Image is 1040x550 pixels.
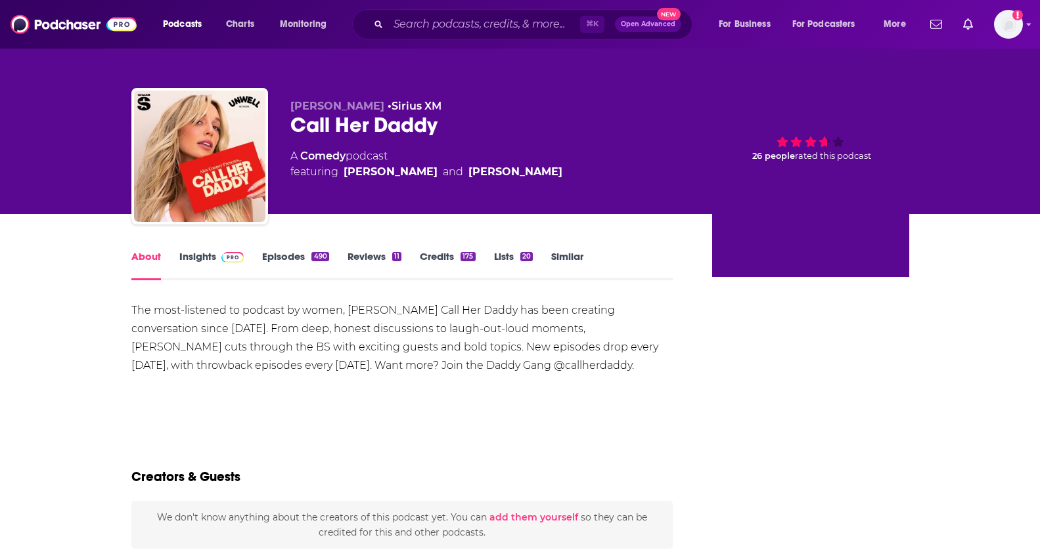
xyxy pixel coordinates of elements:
a: About [131,250,161,280]
span: [PERSON_NAME] [290,100,384,112]
a: Show notifications dropdown [958,13,978,35]
a: Show notifications dropdown [925,13,947,35]
span: rated this podcast [795,151,871,161]
span: Charts [226,15,254,33]
img: Call Her Daddy [134,91,265,222]
button: open menu [154,14,219,35]
div: 20 [520,252,533,261]
a: [PERSON_NAME] [468,164,562,180]
div: A podcast [290,148,562,180]
div: Search podcasts, credits, & more... [365,9,705,39]
button: Show profile menu [994,10,1023,39]
span: Podcasts [163,15,202,33]
button: open menu [784,14,874,35]
span: Open Advanced [621,21,675,28]
a: Lists20 [494,250,533,280]
a: Sirius XM [392,100,441,112]
img: Podchaser - Follow, Share and Rate Podcasts [11,12,137,37]
span: For Business [719,15,771,33]
span: For Podcasters [792,15,855,33]
a: Similar [551,250,583,280]
input: Search podcasts, credits, & more... [388,14,580,35]
div: 175 [461,252,475,261]
a: Episodes490 [262,250,328,280]
div: 490 [311,252,328,261]
div: 11 [392,252,401,261]
span: Monitoring [280,15,327,33]
span: More [884,15,906,33]
p: The most-listened to podcast by women, [PERSON_NAME] Call Her Daddy has been creating conversatio... [131,301,673,375]
a: Comedy [300,150,346,162]
button: open menu [710,14,787,35]
a: Reviews11 [348,250,401,280]
a: Charts [217,14,262,35]
span: 26 people [752,151,795,161]
span: New [657,8,681,20]
button: open menu [874,14,922,35]
img: Podchaser Pro [221,252,244,263]
a: Credits175 [420,250,475,280]
button: Open AdvancedNew [615,16,681,32]
span: featuring [290,164,562,180]
span: Logged in as jacruz [994,10,1023,39]
a: [PERSON_NAME] [344,164,438,180]
button: open menu [271,14,344,35]
span: ⌘ K [580,16,604,33]
svg: Add a profile image [1012,10,1023,20]
span: and [443,164,463,180]
img: User Profile [994,10,1023,39]
a: InsightsPodchaser Pro [179,250,244,280]
h2: Creators & Guests [131,469,240,485]
button: add them yourself [489,512,578,522]
div: 26 peoplerated this podcast [712,100,909,181]
span: • [388,100,441,112]
span: We don't know anything about the creators of this podcast yet . You can so they can be credited f... [157,511,647,538]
